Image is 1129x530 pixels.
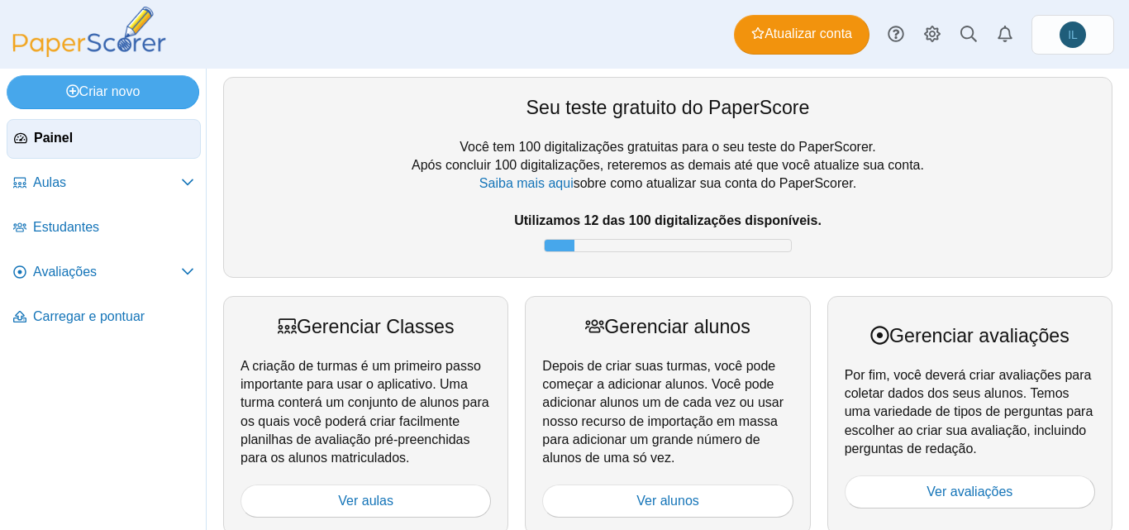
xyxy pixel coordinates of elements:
a: Criar novo [7,75,199,108]
a: Ver alunos [542,485,793,518]
font: Depois de criar suas turmas, você pode começar a adicionar alunos. Você pode adicionar alunos um ... [542,359,784,466]
a: PaperScorer [7,45,172,60]
span: Iara Lovizio [1068,29,1078,41]
font: Atualizar conta [765,26,852,41]
a: Atualizar conta [734,15,869,55]
a: Painel [7,119,201,159]
span: Iara Lovizio [1060,21,1086,48]
a: Alertas [987,17,1023,53]
a: Estudantes [7,208,201,248]
a: Aulas [7,164,201,203]
a: Avaliações [7,253,201,293]
font: IL [1068,28,1078,41]
font: Utilizamos 12 das 100 digitalizações disponíveis. [514,213,822,227]
font: Avaliações [33,265,97,279]
font: Painel [34,131,73,145]
font: Aulas [33,175,66,189]
font: Seu teste gratuito do PaperScore [526,97,810,118]
font: Gerenciar alunos [604,316,750,337]
font: Ver avaliações [927,485,1012,499]
a: Ver aulas [241,485,491,518]
a: Iara Lovizio [1031,15,1114,55]
font: Você tem 100 digitalizações gratuitas para o seu teste do PaperScorer. [460,140,875,154]
font: sobre como atualizar sua conta do PaperScorer. [574,176,856,190]
a: Ver avaliações [845,475,1095,509]
font: Por fim, você deverá criar avaliações para coletar dados dos seus alunos. Temos uma variedade de ... [845,368,1093,456]
font: Ver aulas [338,494,393,508]
font: Ver alunos [636,494,699,508]
font: Criar novo [79,84,141,98]
font: A criação de turmas é um primeiro passo importante para usar o aplicativo. Uma turma conterá um c... [241,359,489,466]
font: Após concluir 100 digitalizações, reteremos as demais até que você atualize sua conta. [412,158,924,172]
font: Estudantes [33,220,99,234]
img: PaperScorer [7,7,172,57]
a: Saiba mais aqui [479,176,574,190]
font: Carregar e pontuar [33,309,145,323]
a: Carregar e pontuar [7,298,201,337]
font: Gerenciar Classes [297,316,455,337]
font: Gerenciar avaliações [889,325,1069,346]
